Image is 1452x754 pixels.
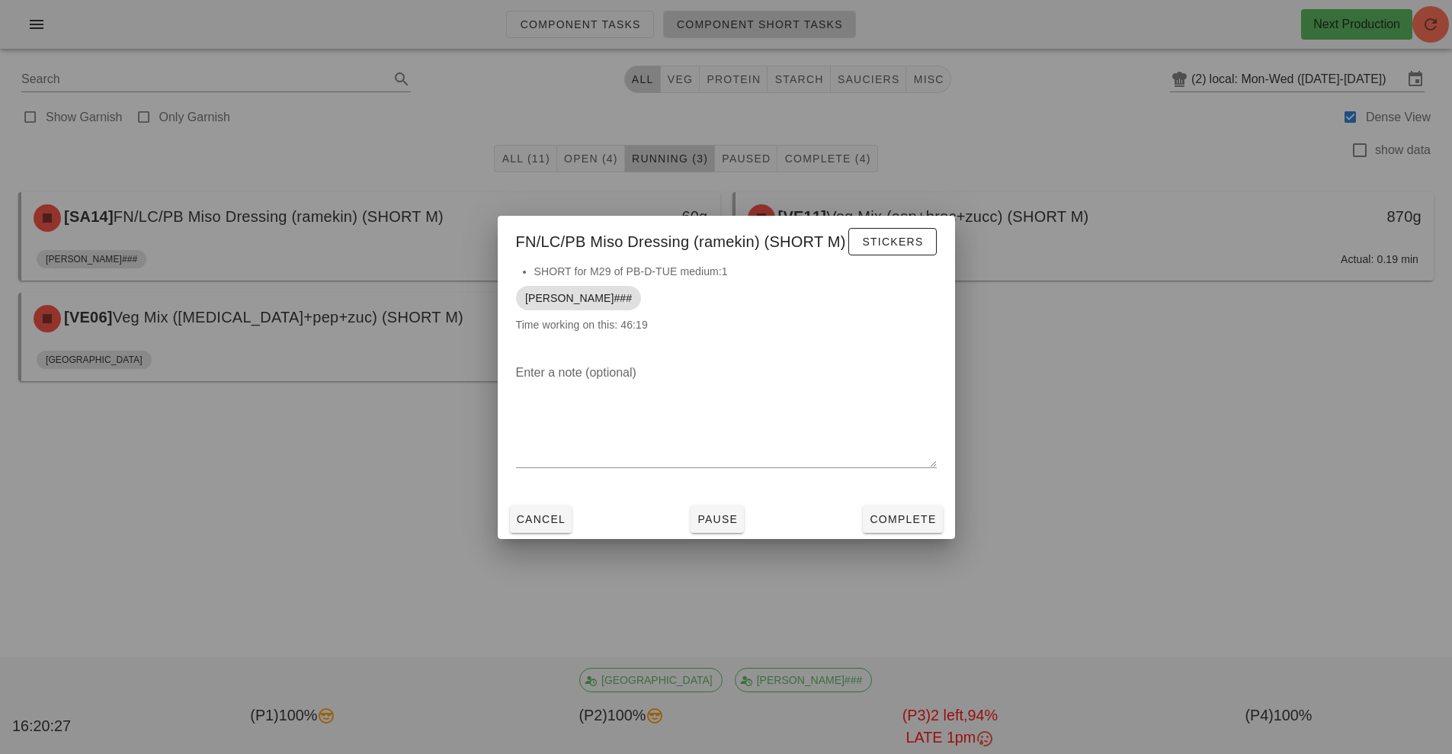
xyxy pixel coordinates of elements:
[869,513,936,525] span: Complete
[861,236,923,248] span: Stickers
[498,263,955,348] div: Time working on this: 46:19
[691,505,744,533] button: Pause
[516,513,566,525] span: Cancel
[534,263,937,280] li: SHORT for M29 of PB-D-TUE medium:1
[510,505,572,533] button: Cancel
[697,513,738,525] span: Pause
[498,216,955,263] div: FN/LC/PB Miso Dressing (ramekin) (SHORT M)
[525,286,632,310] span: [PERSON_NAME]###
[848,228,936,255] button: Stickers
[863,505,942,533] button: Complete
